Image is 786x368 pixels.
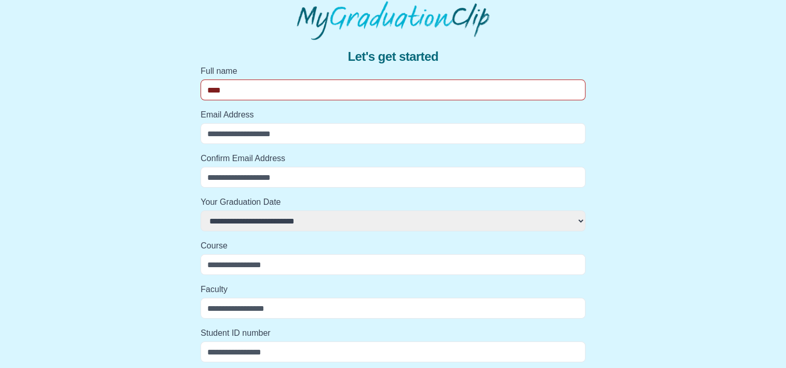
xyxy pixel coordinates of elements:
[348,48,438,65] span: Let's get started
[201,109,585,121] label: Email Address
[201,65,585,77] label: Full name
[201,196,585,208] label: Your Graduation Date
[201,240,585,252] label: Course
[201,152,585,165] label: Confirm Email Address
[201,283,585,296] label: Faculty
[201,327,585,339] label: Student ID number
